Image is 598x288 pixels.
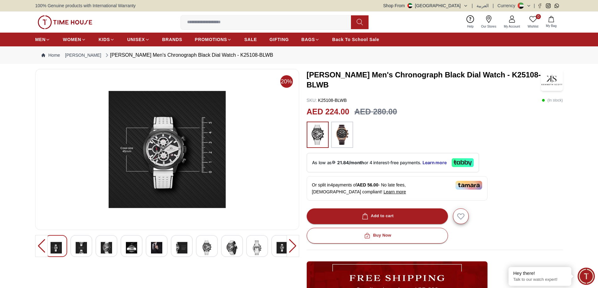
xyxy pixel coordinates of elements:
[354,106,397,118] h3: AED 280.00
[35,34,50,45] a: MEN
[307,98,317,103] span: SKU :
[332,36,379,43] span: Back To School Sale
[35,3,136,9] span: 100% Genuine products with International Warranty
[537,3,542,8] a: Facebook
[176,240,187,255] img: Kenneth Scott Men's Chronograph Black Dial Watch - K25108-BLWB
[477,3,489,9] button: العربية
[525,24,541,29] span: Wishlist
[104,51,273,59] div: [PERSON_NAME] Men's Chronograph Black Dial Watch - K25108-BLWB
[35,46,563,64] nav: Breadcrumb
[195,36,227,43] span: PROMOTIONS
[513,277,567,282] p: Talk to our watch expert!
[201,240,213,255] img: Kenneth Scott Men's Chronograph Black Dial Watch - K25108-BLWB
[472,3,473,9] span: |
[162,36,182,43] span: BRANDS
[307,106,349,118] h2: AED 224.00
[127,34,149,45] a: UNISEX
[361,212,394,220] div: Add to cart
[513,270,567,276] div: Hey there!
[151,240,162,255] img: Kenneth Scott Men's Chronograph Black Dial Watch - K25108-BLWB
[524,14,542,30] a: 0Wishlist
[63,36,81,43] span: WOMEN
[195,34,232,45] a: PROMOTIONS
[40,74,294,225] img: Kenneth Scott Men's Chronograph Black Dial Watch - K25108-BLWB
[541,69,563,91] img: Kenneth Scott Men's Chronograph Black Dial Watch - K25108-BLWB
[65,52,101,58] a: [PERSON_NAME]
[578,268,595,285] div: Chat Widget
[63,34,86,45] a: WOMEN
[307,70,541,90] h3: [PERSON_NAME] Men's Chronograph Black Dial Watch - K25108-BLWB
[498,3,518,9] div: Currency
[465,24,476,29] span: Help
[244,36,257,43] span: SALE
[277,240,288,255] img: Kenneth Scott Men's Chronograph Black Dial Watch - K25108-BLWB
[38,15,92,29] img: ...
[307,176,488,201] div: Or split in 4 payments of - No late fees, [DEMOGRAPHIC_DATA] compliant!
[35,36,46,43] span: MEN
[251,240,263,255] img: Kenneth Scott Men's Chronograph Black Dial Watch - K25108-BLWB
[307,228,448,243] button: Buy Now
[501,24,523,29] span: My Account
[477,14,500,30] a: Our Stores
[162,34,182,45] a: BRANDS
[479,24,499,29] span: Our Stores
[536,14,541,19] span: 0
[407,3,412,8] img: United Arab Emirates
[244,34,257,45] a: SALE
[126,240,137,255] img: Kenneth Scott Men's Chronograph Black Dial Watch - K25108-BLWB
[357,182,378,187] span: AED 56.00
[334,125,350,145] img: ...
[51,240,62,255] img: Kenneth Scott Men's Chronograph Black Dial Watch - K25108-BLWB
[384,189,406,194] span: Learn more
[101,240,112,255] img: Kenneth Scott Men's Chronograph Black Dial Watch - K25108-BLWB
[269,34,289,45] a: GIFTING
[99,36,110,43] span: KIDS
[493,3,494,9] span: |
[307,97,347,103] p: K25108-BLWB
[543,24,559,28] span: My Bag
[546,3,551,8] a: Instagram
[76,240,87,255] img: Kenneth Scott Men's Chronograph Black Dial Watch - K25108-BLWB
[307,208,448,224] button: Add to cart
[534,3,535,9] span: |
[280,75,293,88] span: 20%
[463,14,477,30] a: Help
[455,181,482,190] img: Tamara
[41,52,60,58] a: Home
[310,125,326,145] img: ...
[542,97,563,103] p: ( In stock )
[301,34,320,45] a: BAGS
[301,36,315,43] span: BAGS
[332,34,379,45] a: Back To School Sale
[226,240,238,255] img: Kenneth Scott Men's Chronograph Black Dial Watch - K25108-BLWB
[99,34,115,45] a: KIDS
[554,3,559,8] a: Whatsapp
[363,232,391,239] div: Buy Now
[127,36,145,43] span: UNISEX
[383,3,468,9] button: Shop From[GEOGRAPHIC_DATA]
[542,15,560,29] button: My Bag
[269,36,289,43] span: GIFTING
